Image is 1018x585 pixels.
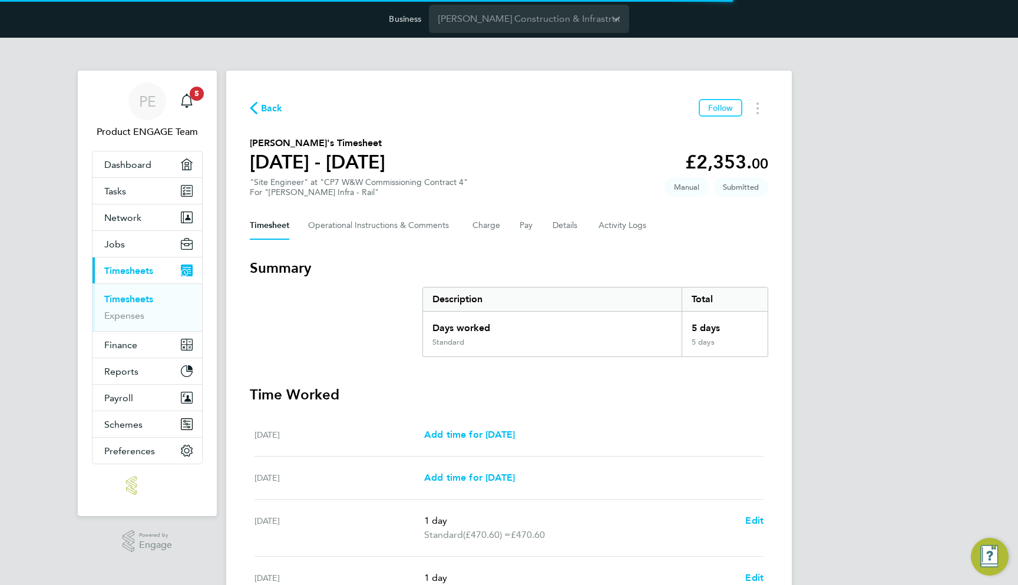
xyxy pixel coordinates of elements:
[78,71,217,516] nav: Main navigation
[308,211,454,240] button: Operational Instructions & Comments
[92,178,202,204] a: Tasks
[250,101,283,115] button: Back
[389,14,421,24] label: Business
[250,259,768,277] h3: Summary
[250,187,468,197] div: For "[PERSON_NAME] Infra - Rail"
[424,514,736,528] p: 1 day
[104,239,125,250] span: Jobs
[254,471,424,485] div: [DATE]
[104,212,141,223] span: Network
[472,211,501,240] button: Charge
[190,87,204,101] span: 5
[250,150,385,174] h1: [DATE] - [DATE]
[261,101,283,115] span: Back
[250,385,768,404] h3: Time Worked
[254,428,424,442] div: [DATE]
[250,211,289,240] button: Timesheet
[511,529,545,540] span: £470.60
[175,82,199,120] a: 5
[104,392,133,404] span: Payroll
[971,538,1009,576] button: Engage Resource Center
[92,151,202,177] a: Dashboard
[553,211,580,240] button: Details
[104,265,153,276] span: Timesheets
[752,155,768,172] span: 00
[599,211,648,240] button: Activity Logs
[139,94,156,109] span: PE
[92,82,203,139] a: PEProduct ENGAGE Team
[92,332,202,358] button: Finance
[463,529,511,540] span: (£470.60) =
[104,419,143,430] span: Schemes
[745,514,763,528] a: Edit
[424,428,515,442] a: Add time for [DATE]
[682,338,768,356] div: 5 days
[423,287,682,311] div: Description
[104,293,153,305] a: Timesheets
[104,186,126,197] span: Tasks
[708,103,733,113] span: Follow
[424,528,463,542] span: Standard
[745,515,763,526] span: Edit
[250,136,385,150] h2: [PERSON_NAME]'s Timesheet
[92,257,202,283] button: Timesheets
[423,312,682,338] div: Days worked
[682,287,768,311] div: Total
[92,283,202,331] div: Timesheets
[432,338,464,347] div: Standard
[92,411,202,437] button: Schemes
[745,572,763,583] span: Edit
[713,177,768,197] span: This timesheet is Submitted.
[424,429,515,440] span: Add time for [DATE]
[104,159,151,170] span: Dashboard
[747,99,768,117] button: Timesheets Menu
[92,476,203,495] a: Go to home page
[92,204,202,230] button: Network
[250,177,468,197] div: "Site Engineer" at "CP7 W&W Commissioning Contract 4"
[254,514,424,542] div: [DATE]
[104,339,137,351] span: Finance
[104,310,144,321] a: Expenses
[139,530,172,540] span: Powered by
[92,438,202,464] button: Preferences
[92,231,202,257] button: Jobs
[92,358,202,384] button: Reports
[424,472,515,483] span: Add time for [DATE]
[126,476,168,495] img: engage-logo-retina.png
[104,366,138,377] span: Reports
[520,211,534,240] button: Pay
[424,571,736,585] p: 1 day
[92,125,203,139] span: Product ENGAGE Team
[92,385,202,411] button: Payroll
[665,177,709,197] span: This timesheet was manually created.
[685,151,768,173] app-decimal: £2,353.
[104,445,155,457] span: Preferences
[682,312,768,338] div: 5 days
[123,530,173,553] a: Powered byEngage
[422,287,768,357] div: Summary
[745,571,763,585] a: Edit
[699,99,742,117] button: Follow
[139,540,172,550] span: Engage
[424,471,515,485] a: Add time for [DATE]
